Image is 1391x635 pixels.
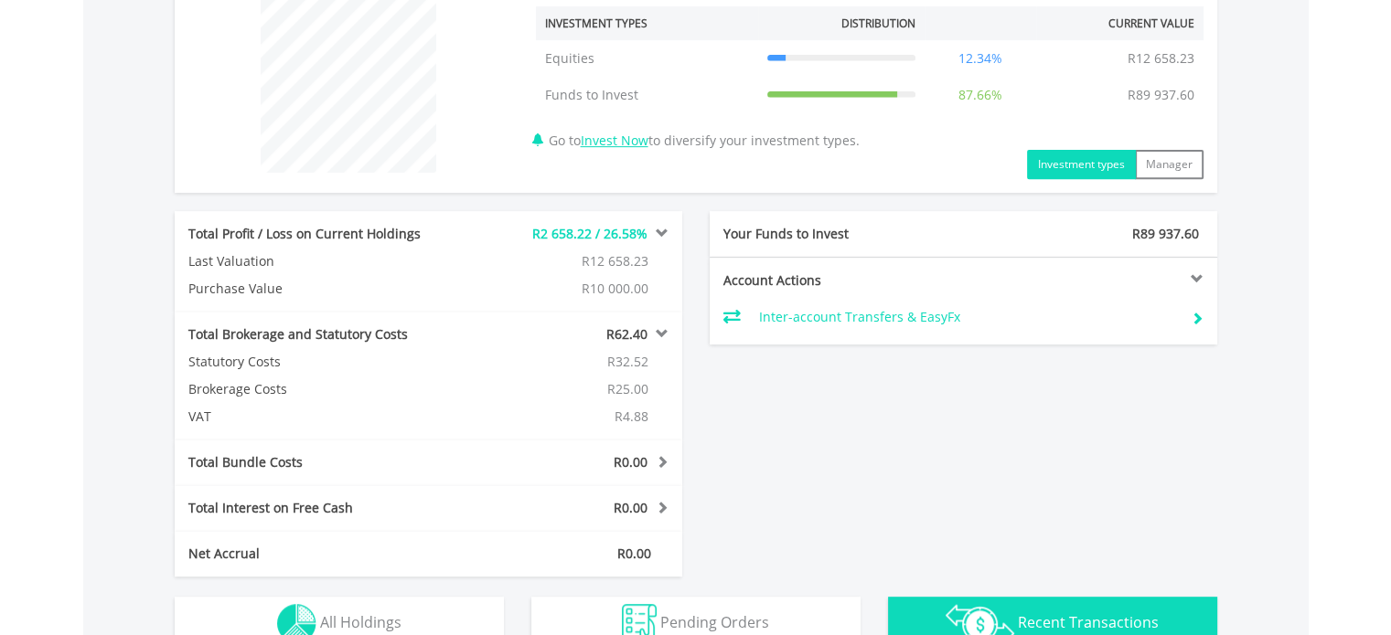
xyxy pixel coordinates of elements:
[1027,150,1136,179] button: Investment types
[532,225,647,242] span: R2 658.22 / 26.58%
[607,380,648,397] span: R25.00
[1135,150,1204,179] button: Manager
[1018,612,1159,632] span: Recent Transactions
[1118,77,1204,113] td: R89 937.60
[175,252,429,270] div: Last Valuation
[607,353,648,370] span: R32.52
[710,225,964,243] div: Your Funds to Invest
[536,40,758,77] td: Equities
[175,325,471,344] div: Total Brokerage and Statutory Costs
[925,77,1036,113] td: 87.66%
[175,225,471,243] div: Total Profit / Loss on Current Holdings
[581,132,648,149] a: Invest Now
[614,453,647,471] span: R0.00
[582,252,648,270] span: R12 658.23
[660,612,769,632] span: Pending Orders
[175,453,471,471] div: Total Bundle Costs
[175,280,429,298] div: Purchase Value
[710,271,964,290] div: Account Actions
[175,380,471,398] div: Brokerage Costs
[536,6,758,40] th: Investment types
[320,612,401,632] span: All Holdings
[925,40,1036,77] td: 12.34%
[1132,225,1199,242] span: R89 937.60
[1036,6,1204,40] th: Current Value
[175,499,471,517] div: Total Interest on Free Cash
[1118,40,1204,77] td: R12 658.23
[175,545,471,563] div: Net Accrual
[617,545,651,562] span: R0.00
[615,407,648,425] span: R4.88
[175,407,471,426] div: VAT
[175,353,471,371] div: Statutory Costs
[606,325,647,343] span: R62.40
[536,77,758,113] td: Funds to Invest
[759,303,1177,331] td: Inter-account Transfers & EasyFx
[582,280,648,297] span: R10 000.00
[614,499,647,516] span: R0.00
[841,16,915,31] div: Distribution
